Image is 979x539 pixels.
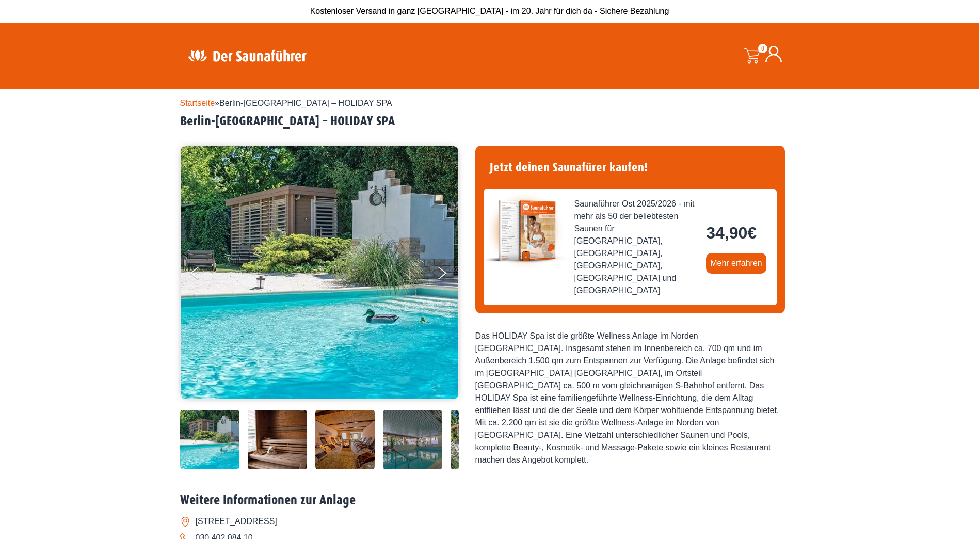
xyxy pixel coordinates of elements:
button: Next [436,262,462,288]
a: Startseite [180,99,215,107]
span: Saunaführer Ost 2025/2026 - mit mehr als 50 der beliebtesten Saunen für [GEOGRAPHIC_DATA], [GEOGR... [574,198,698,297]
span: Kostenloser Versand in ganz [GEOGRAPHIC_DATA] - im 20. Jahr für dich da - Sichere Bezahlung [310,7,669,15]
a: Mehr erfahren [706,253,766,274]
h4: Jetzt deinen Saunafürer kaufen! [484,154,777,181]
div: Das HOLIDAY Spa ist die größte Wellness Anlage im Norden [GEOGRAPHIC_DATA]. Insgesamt stehen im I... [475,330,785,466]
bdi: 34,90 [706,224,757,242]
li: [STREET_ADDRESS] [180,513,799,530]
h2: Weitere Informationen zur Anlage [180,493,799,509]
button: Previous [190,262,216,288]
span: Berlin-[GEOGRAPHIC_DATA] – HOLIDAY SPA [219,99,392,107]
span: » [180,99,392,107]
span: € [747,224,757,242]
h2: Berlin-[GEOGRAPHIC_DATA] – HOLIDAY SPA [180,114,799,130]
img: der-saunafuehrer-2025-ost.jpg [484,189,566,272]
span: 0 [758,44,767,53]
